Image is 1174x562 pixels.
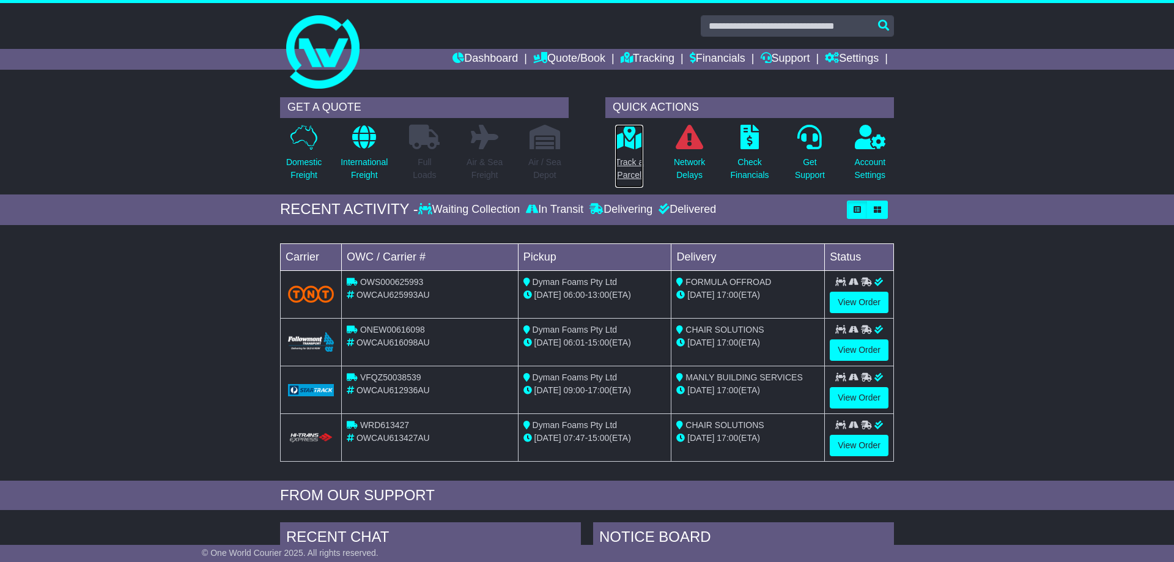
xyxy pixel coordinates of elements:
[588,338,609,347] span: 15:00
[731,156,769,182] p: Check Financials
[673,124,706,188] a: NetworkDelays
[533,325,618,335] span: Dyman Foams Pty Ltd
[528,156,561,182] p: Air / Sea Depot
[564,290,585,300] span: 06:00
[825,49,879,70] a: Settings
[533,277,618,287] span: Dyman Foams Pty Ltd
[717,433,738,443] span: 17:00
[202,548,378,558] span: © One World Courier 2025. All rights reserved.
[518,243,671,270] td: Pickup
[655,203,716,216] div: Delivered
[356,433,430,443] span: OWCAU613427AU
[854,124,887,188] a: AccountSettings
[342,243,519,270] td: OWC / Carrier #
[341,156,388,182] p: International Freight
[685,277,771,287] span: FORMULA OFFROAD
[717,338,738,347] span: 17:00
[356,385,430,395] span: OWCAU612936AU
[676,432,819,445] div: (ETA)
[360,420,409,430] span: WRD613427
[676,336,819,349] div: (ETA)
[685,372,802,382] span: MANLY BUILDING SERVICES
[523,203,586,216] div: In Transit
[795,156,825,182] p: Get Support
[687,385,714,395] span: [DATE]
[533,372,618,382] span: Dyman Foams Pty Ltd
[523,432,666,445] div: - (ETA)
[687,433,714,443] span: [DATE]
[280,97,569,118] div: GET A QUOTE
[533,420,618,430] span: Dyman Foams Pty Ltd
[360,277,424,287] span: OWS000625993
[588,433,609,443] span: 15:00
[674,156,705,182] p: Network Delays
[564,433,585,443] span: 07:47
[288,384,334,396] img: GetCarrierServiceLogo
[830,292,888,313] a: View Order
[281,243,342,270] td: Carrier
[534,338,561,347] span: [DATE]
[588,385,609,395] span: 17:00
[588,290,609,300] span: 13:00
[830,339,888,361] a: View Order
[409,156,440,182] p: Full Loads
[533,49,605,70] a: Quote/Book
[830,435,888,456] a: View Order
[288,332,334,352] img: Followmont_Transport.png
[615,156,643,182] p: Track a Parcel
[676,289,819,301] div: (ETA)
[761,49,810,70] a: Support
[717,290,738,300] span: 17:00
[690,49,745,70] a: Financials
[687,338,714,347] span: [DATE]
[855,156,886,182] p: Account Settings
[280,522,581,555] div: RECENT CHAT
[564,338,585,347] span: 06:01
[523,384,666,397] div: - (ETA)
[534,290,561,300] span: [DATE]
[288,286,334,302] img: TNT_Domestic.png
[340,124,388,188] a: InternationalFreight
[523,336,666,349] div: - (ETA)
[534,433,561,443] span: [DATE]
[467,156,503,182] p: Air & Sea Freight
[825,243,894,270] td: Status
[564,385,585,395] span: 09:00
[794,124,825,188] a: GetSupport
[605,97,894,118] div: QUICK ACTIONS
[280,487,894,505] div: FROM OUR SUPPORT
[288,432,334,444] img: HiTrans.png
[356,290,430,300] span: OWCAU625993AU
[360,325,425,335] span: ONEW00616098
[593,522,894,555] div: NOTICE BOARD
[830,387,888,409] a: View Order
[452,49,518,70] a: Dashboard
[687,290,714,300] span: [DATE]
[615,124,644,188] a: Track aParcel
[676,384,819,397] div: (ETA)
[730,124,770,188] a: CheckFinancials
[717,385,738,395] span: 17:00
[286,124,322,188] a: DomesticFreight
[360,372,421,382] span: VFQZ50038539
[621,49,674,70] a: Tracking
[671,243,825,270] td: Delivery
[685,325,764,335] span: CHAIR SOLUTIONS
[523,289,666,301] div: - (ETA)
[586,203,655,216] div: Delivering
[685,420,764,430] span: CHAIR SOLUTIONS
[280,201,418,218] div: RECENT ACTIVITY -
[418,203,523,216] div: Waiting Collection
[534,385,561,395] span: [DATE]
[356,338,430,347] span: OWCAU616098AU
[286,156,322,182] p: Domestic Freight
